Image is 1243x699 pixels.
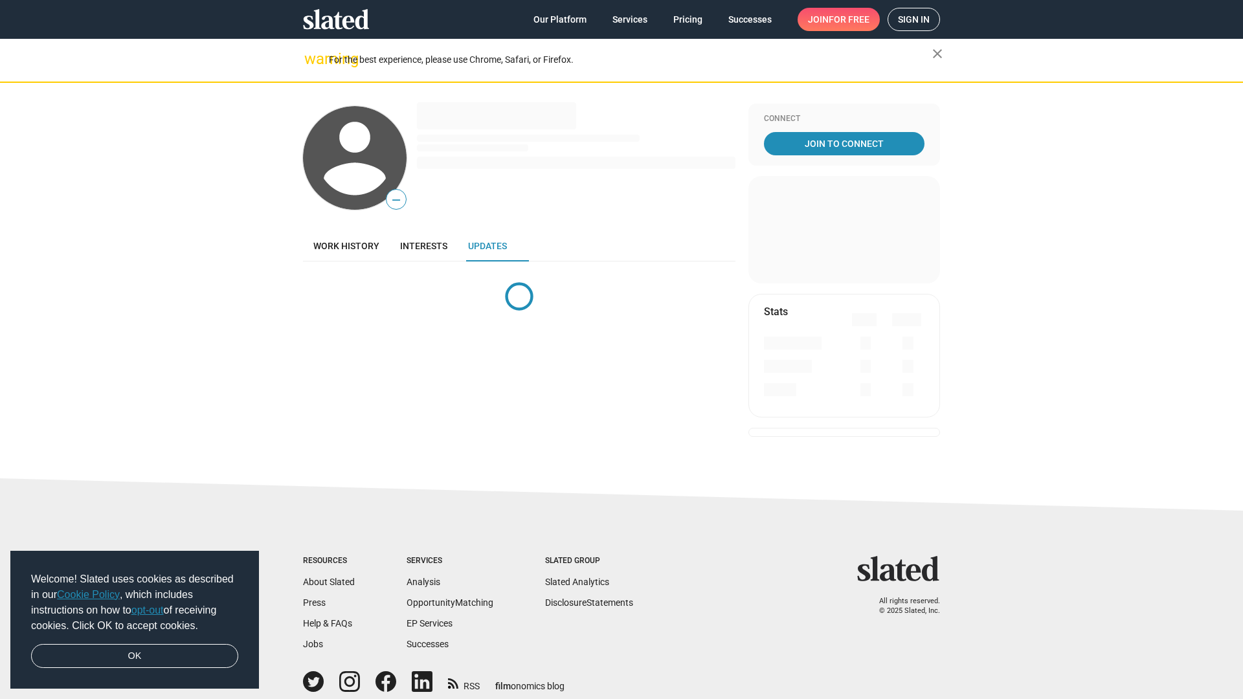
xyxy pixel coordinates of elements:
div: For the best experience, please use Chrome, Safari, or Firefox. [329,51,932,69]
span: Pricing [673,8,702,31]
a: Cookie Policy [57,589,120,600]
a: Joinfor free [798,8,880,31]
span: Services [612,8,647,31]
span: Updates [468,241,507,251]
a: opt-out [131,605,164,616]
a: RSS [448,672,480,693]
a: filmonomics blog [495,670,565,693]
a: Interests [390,230,458,261]
a: Slated Analytics [545,577,609,587]
p: All rights reserved. © 2025 Slated, Inc. [866,597,940,616]
a: Services [602,8,658,31]
a: OpportunityMatching [407,597,493,608]
a: EP Services [407,618,453,628]
span: film [495,681,511,691]
a: Updates [458,230,517,261]
a: Successes [407,639,449,649]
span: Our Platform [533,8,587,31]
span: Welcome! Slated uses cookies as described in our , which includes instructions on how to of recei... [31,571,238,634]
span: Sign in [898,8,930,30]
div: Resources [303,556,355,566]
a: Sign in [888,8,940,31]
div: Connect [764,114,924,124]
mat-icon: warning [304,51,320,67]
span: Interests [400,241,447,251]
a: Press [303,597,326,608]
a: Analysis [407,577,440,587]
div: cookieconsent [10,551,259,689]
a: Jobs [303,639,323,649]
div: Slated Group [545,556,633,566]
span: for free [829,8,869,31]
span: Join To Connect [767,132,922,155]
div: Services [407,556,493,566]
span: Join [808,8,869,31]
span: Work history [313,241,379,251]
a: dismiss cookie message [31,644,238,669]
span: Successes [728,8,772,31]
a: Pricing [663,8,713,31]
a: Help & FAQs [303,618,352,628]
a: Work history [303,230,390,261]
a: About Slated [303,577,355,587]
mat-card-title: Stats [764,305,788,318]
a: Join To Connect [764,132,924,155]
a: Our Platform [523,8,597,31]
mat-icon: close [930,46,945,61]
span: — [386,192,406,208]
a: DisclosureStatements [545,597,633,608]
a: Successes [718,8,782,31]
